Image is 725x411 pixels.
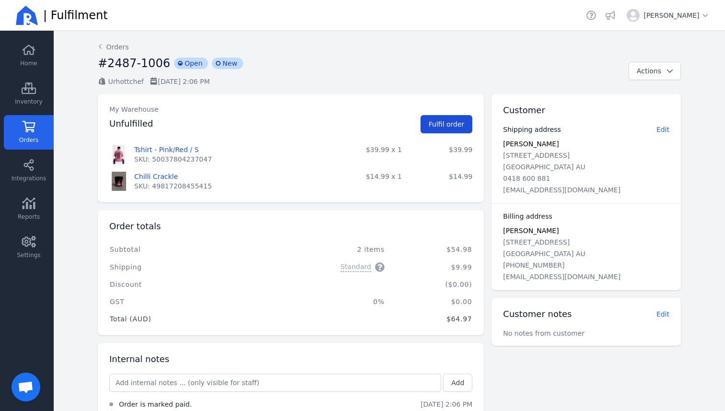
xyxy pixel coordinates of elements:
[109,145,129,164] img: Tshirt - Pink/Red / S
[150,77,210,86] p: [DATE] 2:06 PM
[20,59,37,67] span: Home
[392,258,472,276] td: $9.99
[109,220,161,233] h2: Order totals
[637,67,661,75] span: Actions
[503,104,545,117] h2: Customer
[15,4,38,27] img: Ricemill Logo
[656,125,669,134] button: Edit
[242,241,392,258] td: 2 items
[110,374,441,391] input: Add internal notes ... (only visible for staff)
[109,352,169,366] h2: Internal notes
[12,373,40,401] a: Open chat
[443,374,472,392] button: Add
[212,58,243,69] span: New
[109,293,242,310] td: GST
[340,262,371,272] span: Standard
[43,8,108,23] span: | Fulfilment
[98,56,170,71] h2: #2487-1006
[503,273,620,281] span: [EMAIL_ADDRESS][DOMAIN_NAME]
[429,120,465,128] span: Fulfil order
[109,106,159,113] span: My Warehouse
[503,227,559,235] span: [PERSON_NAME]
[109,241,242,258] td: Subtotal
[656,309,669,319] button: Edit
[503,186,620,194] span: [EMAIL_ADDRESS][DOMAIN_NAME]
[174,58,208,69] span: Open
[109,117,153,130] h2: Unfulfilled
[503,261,564,269] span: [PHONE_NUMBER]
[392,293,472,310] td: $0.00
[19,136,38,144] span: Orders
[629,62,681,80] button: Actions
[503,175,550,182] span: 0418 600 881
[340,262,385,272] button: Standard
[503,125,561,134] h3: Shipping address
[656,310,669,318] span: Edit
[134,172,178,181] a: Chilli Crackle
[392,310,472,328] td: $64.97
[109,172,129,191] img: Chilli Crackle
[409,141,480,168] td: $39.99
[109,276,242,293] td: Discount
[109,258,242,276] td: Shipping
[585,9,598,22] a: Helpdesk
[392,276,472,293] td: ($0.00)
[503,238,570,246] span: [STREET_ADDRESS]
[18,213,40,221] span: Reports
[17,251,40,259] span: Settings
[503,211,552,221] h3: Billing address
[451,379,464,387] span: Add
[503,307,572,321] h2: Customer notes
[623,5,713,26] button: [PERSON_NAME]
[98,42,129,52] a: Orders
[656,126,669,133] span: Edit
[134,181,212,191] span: SKU: 49817208455415
[316,141,409,168] td: $39.99 x 1
[643,11,710,20] span: [PERSON_NAME]
[503,140,559,148] span: [PERSON_NAME]
[109,310,242,328] td: Total (AUD)
[409,168,480,195] td: $14.99
[421,115,473,133] button: Fulfil order
[134,154,212,164] span: SKU: 50037804237047
[503,329,585,337] span: No notes from customer
[392,241,472,258] td: $54.98
[108,78,144,85] span: Urhottchef
[503,163,585,171] span: [GEOGRAPHIC_DATA] AU
[119,399,192,409] p: Order is marked paid.
[242,293,392,310] td: 0%
[12,175,46,182] span: Integrations
[15,98,42,106] span: Inventory
[503,250,585,258] span: [GEOGRAPHIC_DATA] AU
[421,400,472,408] time: [DATE] 2:06 PM
[316,168,409,195] td: $14.99 x 1
[134,145,199,154] a: Tshirt - Pink/Red / S
[503,152,570,159] span: [STREET_ADDRESS]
